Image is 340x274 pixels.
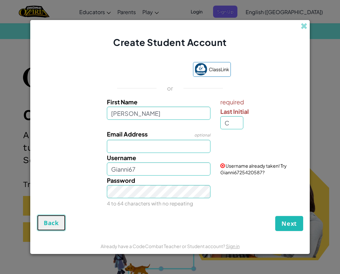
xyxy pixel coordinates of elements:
a: Sign in [226,243,240,249]
span: Email Address [107,130,148,138]
img: classlink-logo-small.png [195,63,207,75]
span: required [220,97,302,107]
span: Username already taken! Try Gianni6725420587? [220,163,287,175]
span: Password [107,177,135,184]
button: Back [37,215,66,231]
span: optional [194,133,210,137]
span: Already have a CodeCombat Teacher or Student account? [101,243,226,249]
span: Next [281,220,297,227]
span: First Name [107,98,137,106]
span: Create Student Account [113,36,227,48]
iframe: Sign in with Google Button [106,63,190,77]
span: Username [107,154,136,161]
small: 4 to 64 characters with no repeating [107,200,193,206]
span: Last Initial [220,108,249,115]
p: or [167,84,173,92]
button: Next [275,216,303,231]
span: Back [44,219,59,227]
span: ClassLink [209,65,229,74]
